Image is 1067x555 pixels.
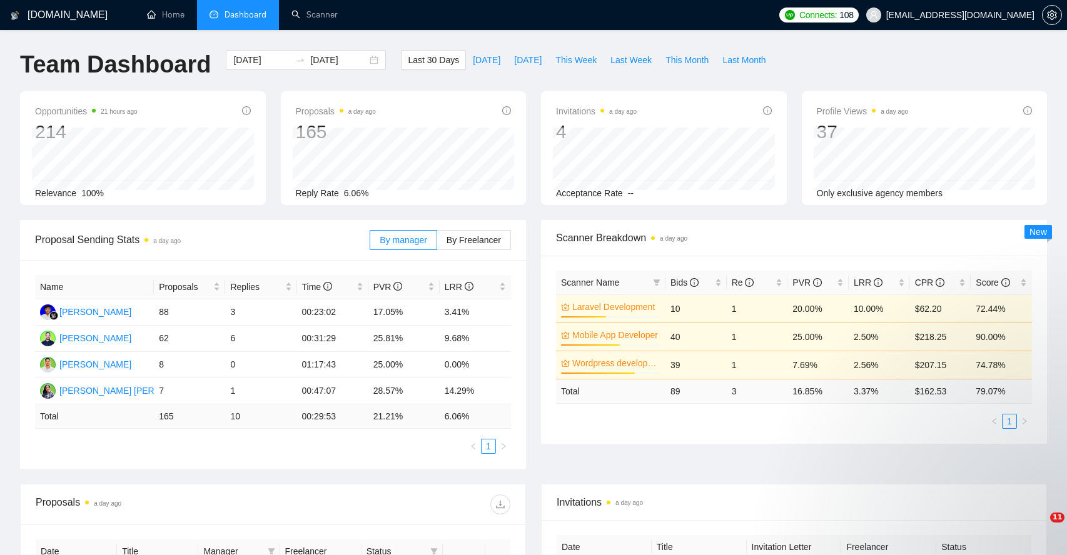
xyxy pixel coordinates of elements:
span: Time [302,282,332,292]
td: 25.00% [787,322,849,351]
td: 3.41% [440,299,511,326]
span: right [1021,417,1028,425]
a: FR[PERSON_NAME] [40,306,131,316]
td: 3.37 % [849,379,910,403]
span: info-circle [1001,278,1010,287]
td: 74.78% [971,351,1032,379]
a: setting [1042,10,1062,20]
span: info-circle [323,282,332,291]
td: 1 [225,378,296,404]
td: 10 [225,404,296,429]
button: left [987,414,1002,429]
div: 214 [35,120,138,144]
span: Last Week [610,53,652,67]
input: Start date [233,53,290,67]
span: By Freelancer [447,235,501,245]
img: FR [40,304,56,320]
td: $ 162.53 [910,379,971,403]
span: right [500,442,507,450]
span: Acceptance Rate [556,188,623,198]
td: 2.50% [849,322,910,351]
div: 4 [556,120,637,144]
iframe: Intercom live chat [1024,512,1054,542]
td: 00:23:02 [297,299,368,326]
span: 108 [839,8,853,22]
span: left [470,442,477,450]
td: 0 [225,352,296,378]
span: [DATE] [473,53,500,67]
span: Scanner Name [561,277,619,287]
span: info-circle [745,278,754,287]
time: a day ago [94,500,121,507]
td: 7 [154,378,225,404]
a: SK[PERSON_NAME] [40,332,131,342]
td: $62.20 [910,294,971,322]
span: Relevance [35,188,76,198]
a: homeHome [147,9,185,20]
span: left [991,417,998,425]
span: Score [976,277,1009,287]
td: 8 [154,352,225,378]
td: 20.00% [787,294,849,322]
span: PVR [792,277,822,287]
span: By manager [380,235,427,245]
span: Proposals [159,280,211,294]
td: 00:29:53 [297,404,368,429]
td: 88 [154,299,225,326]
li: Next Page [496,439,511,454]
span: filter [430,547,438,555]
th: Replies [225,275,296,299]
span: Invitations [556,104,637,119]
img: AC [40,357,56,372]
td: 10 [665,294,727,322]
a: Wordpress development [572,356,658,370]
td: 2.56% [849,351,910,379]
span: Bids [670,277,699,287]
td: 7.69% [787,351,849,379]
td: $218.25 [910,322,971,351]
time: a day ago [881,108,908,115]
span: info-circle [1023,106,1032,115]
div: Proposals [36,494,273,514]
div: [PERSON_NAME] [59,305,131,319]
td: 9.68% [440,326,511,352]
div: [PERSON_NAME] [59,357,131,371]
td: 00:47:07 [297,378,368,404]
span: info-circle [242,106,251,115]
td: 16.85 % [787,379,849,403]
button: download [490,494,510,514]
span: Opportunities [35,104,138,119]
td: 10.00% [849,294,910,322]
th: Name [35,275,154,299]
span: dashboard [210,10,218,19]
th: Proposals [154,275,225,299]
span: This Week [555,53,597,67]
span: to [295,55,305,65]
td: 72.44% [971,294,1032,322]
button: [DATE] [507,50,549,70]
span: Scanner Breakdown [556,230,1032,246]
td: 6.06 % [440,404,511,429]
span: LRR [445,282,473,292]
a: 1 [482,439,495,453]
td: 6 [225,326,296,352]
span: setting [1043,10,1061,20]
span: 11 [1050,512,1064,522]
td: 14.29% [440,378,511,404]
button: right [1017,414,1032,429]
a: AC[PERSON_NAME] [40,359,131,369]
button: setting [1042,5,1062,25]
span: 6.06% [344,188,369,198]
span: info-circle [874,278,882,287]
td: 40 [665,322,727,351]
li: Next Page [1017,414,1032,429]
div: [PERSON_NAME] [PERSON_NAME] [59,384,206,397]
td: 17.05% [368,299,440,326]
span: PVR [373,282,403,292]
a: SS[PERSON_NAME] [PERSON_NAME] [40,385,206,395]
span: info-circle [813,278,822,287]
img: SS [40,383,56,399]
span: info-circle [690,278,699,287]
span: info-circle [936,278,944,287]
span: Dashboard [225,9,266,20]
